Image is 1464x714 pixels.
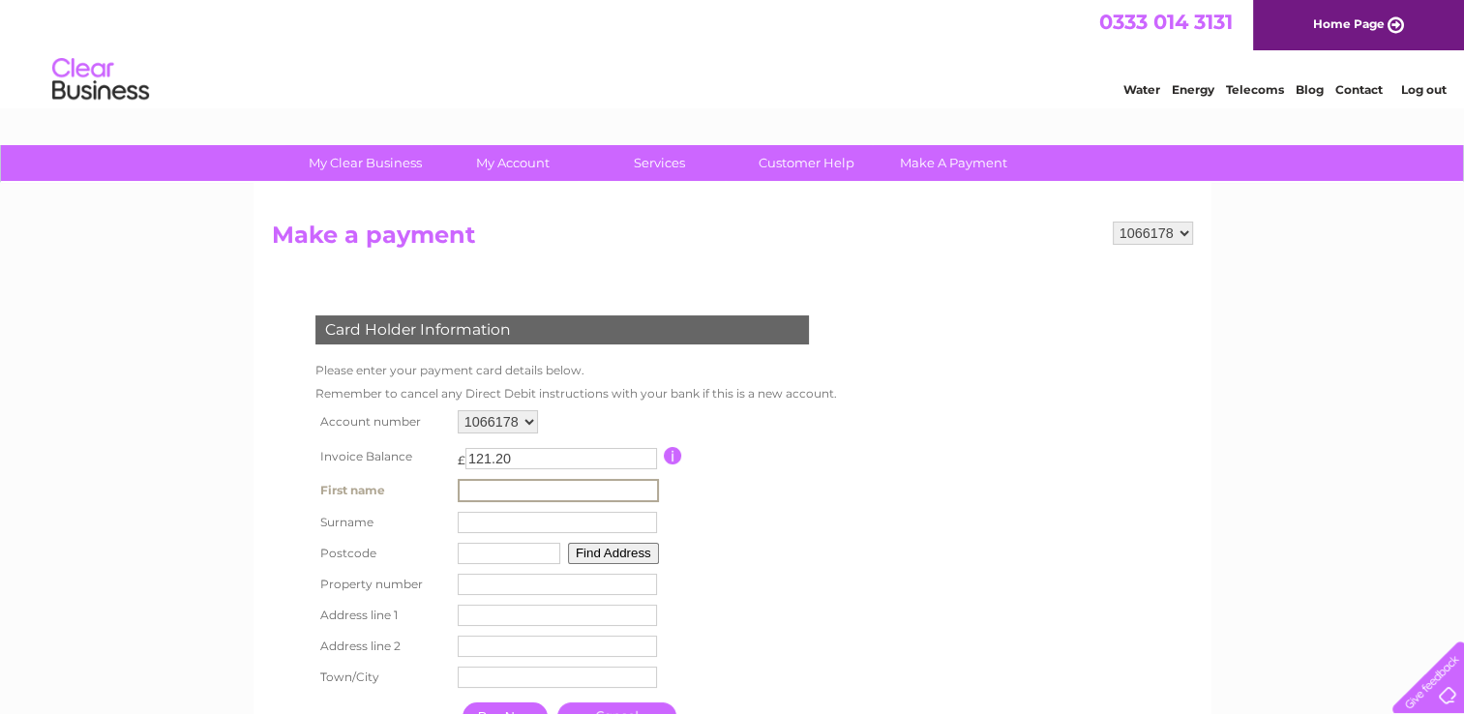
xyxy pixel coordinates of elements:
[433,145,592,181] a: My Account
[311,507,453,538] th: Surname
[51,50,150,109] img: logo.png
[311,569,453,600] th: Property number
[311,538,453,569] th: Postcode
[1172,82,1214,97] a: Energy
[311,600,453,631] th: Address line 1
[272,222,1193,258] h2: Make a payment
[1099,10,1233,34] a: 0333 014 3131
[311,382,842,405] td: Remember to cancel any Direct Debit instructions with your bank if this is a new account.
[311,438,453,474] th: Invoice Balance
[311,662,453,693] th: Town/City
[311,474,453,507] th: First name
[580,145,739,181] a: Services
[311,631,453,662] th: Address line 2
[458,443,465,467] td: £
[311,405,453,438] th: Account number
[727,145,886,181] a: Customer Help
[1400,82,1446,97] a: Log out
[1296,82,1324,97] a: Blog
[315,315,809,344] div: Card Holder Information
[285,145,445,181] a: My Clear Business
[664,447,682,464] input: Information
[1226,82,1284,97] a: Telecoms
[568,543,659,564] button: Find Address
[311,359,842,382] td: Please enter your payment card details below.
[1123,82,1160,97] a: Water
[276,11,1190,94] div: Clear Business is a trading name of Verastar Limited (registered in [GEOGRAPHIC_DATA] No. 3667643...
[1335,82,1383,97] a: Contact
[874,145,1033,181] a: Make A Payment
